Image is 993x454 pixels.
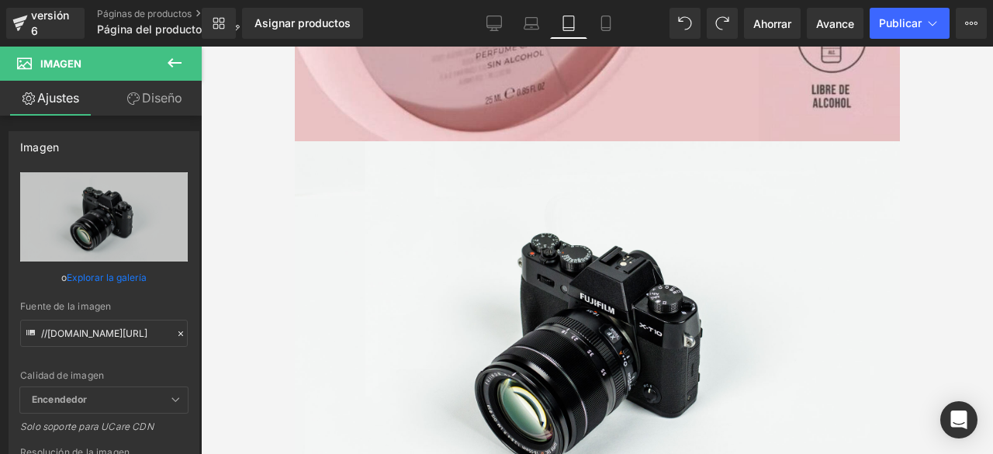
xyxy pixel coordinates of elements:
[254,16,351,29] font: Asignar productos
[940,401,977,438] div: Abrir Intercom Messenger
[707,8,738,39] button: Rehacer
[31,9,69,37] font: versión 6
[97,8,252,20] a: Páginas de productos
[67,272,147,283] font: Explorar la galería
[753,17,791,30] font: Ahorrar
[587,8,625,39] a: Móvil
[202,8,236,39] a: Nueva Biblioteca
[879,16,922,29] font: Publicar
[513,8,550,39] a: Computadora portátil
[142,90,182,106] font: Diseño
[956,8,987,39] button: Más
[20,320,188,347] input: Enlace
[37,90,79,106] font: Ajustes
[807,8,863,39] a: Avance
[20,421,154,432] font: Solo soporte para UCare CDN
[32,393,87,405] font: Encendedor
[40,57,81,70] font: Imagen
[550,8,587,39] a: Tableta
[20,140,59,154] font: Imagen
[476,8,513,39] a: De oficina
[870,8,950,39] button: Publicar
[20,300,111,312] font: Fuente de la imagen
[6,8,85,39] a: versión 6
[97,8,192,19] font: Páginas de productos
[97,23,292,36] font: Página del producto - [DATE] 19:19:18
[61,272,67,283] font: o
[669,8,701,39] button: Deshacer
[816,17,854,30] font: Avance
[104,81,205,116] a: Diseño
[20,369,104,381] font: Calidad de imagen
